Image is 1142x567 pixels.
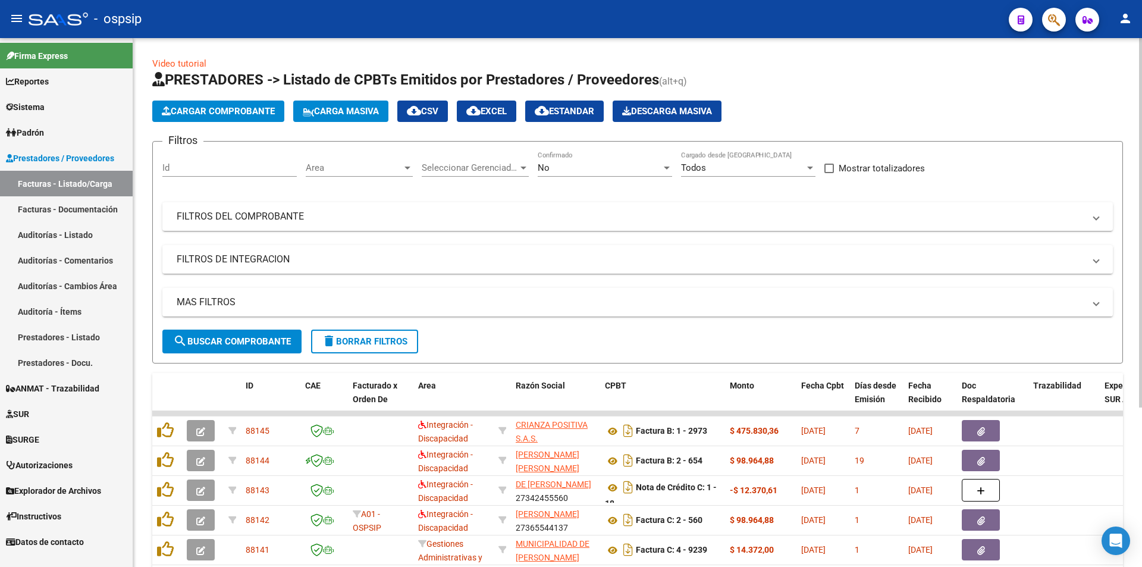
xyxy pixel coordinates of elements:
[855,426,859,436] span: 7
[730,545,774,555] strong: $ 14.372,00
[152,58,206,69] a: Video tutorial
[535,106,594,117] span: Estandar
[246,381,253,390] span: ID
[94,6,142,32] span: - ospsip
[636,516,702,525] strong: Factura C: 2 - 560
[850,373,903,425] datatable-header-cell: Días desde Emisión
[516,509,579,519] span: [PERSON_NAME]
[162,106,275,117] span: Cargar Comprobante
[293,101,388,122] button: Carga Masiva
[636,456,702,466] strong: Factura B: 2 - 654
[730,381,754,390] span: Monto
[855,545,859,555] span: 1
[516,448,595,473] div: 27938548027
[466,106,507,117] span: EXCEL
[246,426,269,436] span: 88145
[152,101,284,122] button: Cargar Comprobante
[620,510,636,530] i: Descargar documento
[636,546,707,555] strong: Factura C: 4 - 9239
[246,545,269,555] span: 88141
[303,106,379,117] span: Carga Masiva
[908,515,933,525] span: [DATE]
[730,485,777,495] strong: -$ 12.370,61
[353,509,381,532] span: A01 - OSPSIP
[6,49,68,62] span: Firma Express
[855,485,859,495] span: 1
[305,381,321,390] span: CAE
[908,426,933,436] span: [DATE]
[903,373,957,425] datatable-header-cell: Fecha Recibido
[173,336,291,347] span: Buscar Comprobante
[801,485,826,495] span: [DATE]
[636,427,707,436] strong: Factura B: 1 - 2973
[730,515,774,525] strong: $ 98.964,88
[1028,373,1100,425] datatable-header-cell: Trazabilidad
[801,426,826,436] span: [DATE]
[241,373,300,425] datatable-header-cell: ID
[538,162,550,173] span: No
[422,162,518,173] span: Seleccionar Gerenciador
[620,421,636,440] i: Descargar documento
[620,451,636,470] i: Descargar documento
[839,161,925,176] span: Mostrar totalizadores
[511,373,600,425] datatable-header-cell: Razón Social
[600,373,725,425] datatable-header-cell: CPBT
[413,373,494,425] datatable-header-cell: Area
[516,420,588,443] span: CRIANZA POSITIVA S.A.S.
[801,545,826,555] span: [DATE]
[6,126,44,139] span: Padrón
[957,373,1028,425] datatable-header-cell: Doc Respaldatoria
[407,106,438,117] span: CSV
[162,288,1113,317] mat-expansion-panel-header: MAS FILTROS
[659,76,687,87] span: (alt+q)
[348,373,413,425] datatable-header-cell: Facturado x Orden De
[246,485,269,495] span: 88143
[10,11,24,26] mat-icon: menu
[1118,11,1132,26] mat-icon: person
[407,104,421,118] mat-icon: cloud_download
[620,540,636,559] i: Descargar documento
[516,381,565,390] span: Razón Social
[622,106,712,117] span: Descarga Masiva
[535,104,549,118] mat-icon: cloud_download
[855,456,864,465] span: 19
[418,480,473,503] span: Integración - Discapacidad
[322,334,336,348] mat-icon: delete
[962,381,1015,404] span: Doc Respaldatoria
[177,296,1084,309] mat-panel-title: MAS FILTROS
[353,381,397,404] span: Facturado x Orden De
[908,381,942,404] span: Fecha Recibido
[418,509,473,532] span: Integración - Discapacidad
[730,426,779,436] strong: $ 475.830,36
[605,483,717,509] strong: Nota de Crédito C: 1 - 18
[516,539,589,562] span: MUNICIPALIDAD DE [PERSON_NAME]
[516,450,579,473] span: [PERSON_NAME] [PERSON_NAME]
[516,508,595,532] div: 27365544137
[246,456,269,465] span: 88144
[173,334,187,348] mat-icon: search
[613,101,721,122] app-download-masive: Descarga masiva de comprobantes (adjuntos)
[605,381,626,390] span: CPBT
[6,535,84,549] span: Datos de contacto
[516,478,595,503] div: 27342455560
[681,162,706,173] span: Todos
[311,330,418,353] button: Borrar Filtros
[725,373,796,425] datatable-header-cell: Monto
[418,420,473,443] span: Integración - Discapacidad
[855,515,859,525] span: 1
[6,75,49,88] span: Reportes
[801,456,826,465] span: [DATE]
[908,545,933,555] span: [DATE]
[796,373,850,425] datatable-header-cell: Fecha Cpbt
[322,336,407,347] span: Borrar Filtros
[516,418,595,443] div: 30716266903
[162,330,302,353] button: Buscar Comprobante
[418,450,473,473] span: Integración - Discapacidad
[162,132,203,149] h3: Filtros
[306,162,402,173] span: Area
[177,210,1084,223] mat-panel-title: FILTROS DEL COMPROBANTE
[397,101,448,122] button: CSV
[162,202,1113,231] mat-expansion-panel-header: FILTROS DEL COMPROBANTE
[6,459,73,472] span: Autorizaciones
[457,101,516,122] button: EXCEL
